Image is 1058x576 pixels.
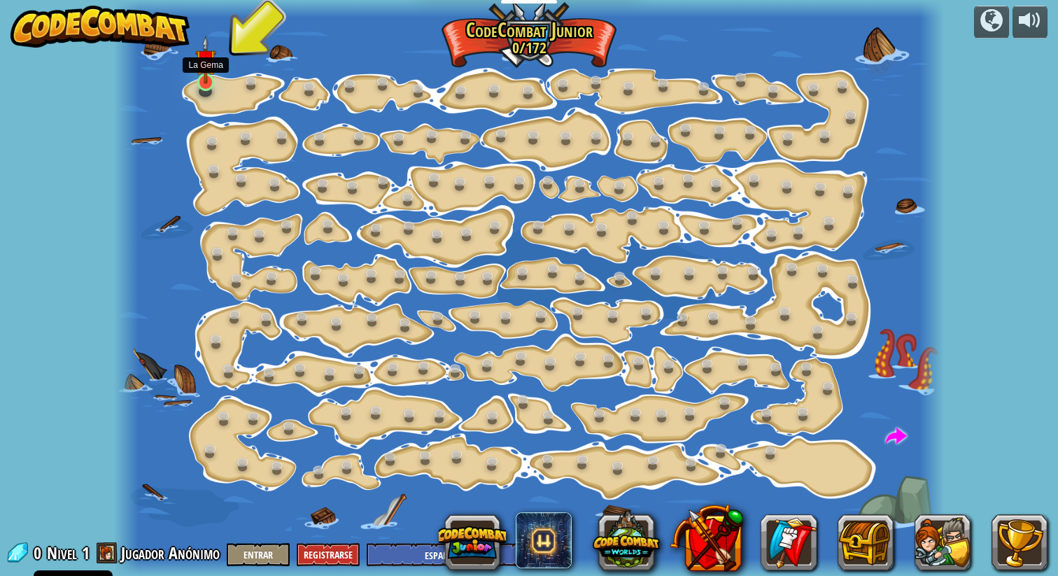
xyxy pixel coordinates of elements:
[227,543,290,566] button: Entrar
[1013,6,1048,38] button: Ajustar volúmen
[121,542,220,564] span: Jugador Anónimo
[47,542,77,565] span: Nivel
[297,543,360,566] button: Registrarse
[34,542,45,564] span: 0
[974,6,1009,38] button: Campañas
[82,542,90,564] span: 1
[195,36,216,84] img: level-banner-unstarted.png
[10,6,190,48] img: CodeCombat - Learn how to code by playing a game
